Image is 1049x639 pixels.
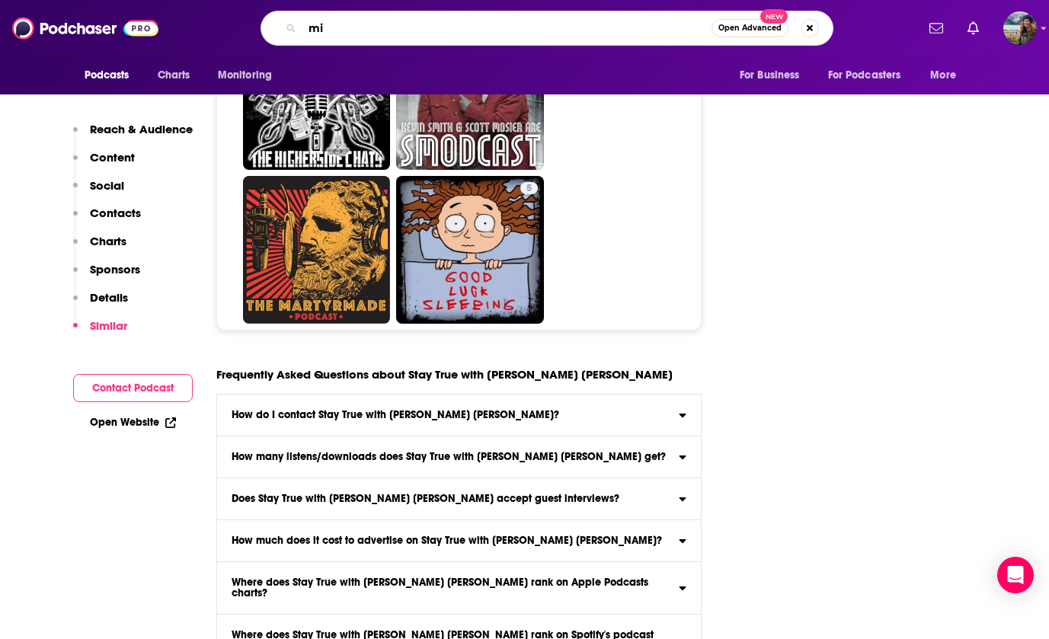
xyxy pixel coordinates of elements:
button: Content [73,150,135,178]
p: Reach & Audience [90,122,193,136]
button: Open AdvancedNew [712,19,788,37]
span: More [930,65,956,86]
a: 5 [520,182,538,194]
span: Logged in as lorimahon [1003,11,1037,45]
button: open menu [818,61,923,90]
button: Charts [73,234,126,262]
input: Search podcasts, credits, & more... [302,16,712,40]
p: Content [90,150,135,165]
a: Show notifications dropdown [961,15,985,41]
span: 5 [526,181,532,196]
div: Search podcasts, credits, & more... [261,11,833,46]
span: New [760,9,788,24]
p: Contacts [90,206,141,220]
h3: How do I contact Stay True with [PERSON_NAME] [PERSON_NAME]? [232,410,559,420]
p: Sponsors [90,262,140,276]
a: 54 [396,23,544,171]
button: Similar [73,318,127,347]
div: Open Intercom Messenger [997,557,1034,593]
button: Reach & Audience [73,122,193,150]
p: Charts [90,234,126,248]
h3: Does Stay True with [PERSON_NAME] [PERSON_NAME] accept guest interviews? [232,494,619,504]
h3: Frequently Asked Questions about Stay True with [PERSON_NAME] [PERSON_NAME] [216,367,673,382]
button: Contact Podcast [73,374,193,402]
span: For Podcasters [828,65,901,86]
button: Show profile menu [1003,11,1037,45]
button: Details [73,290,128,318]
p: Social [90,178,124,193]
button: open menu [74,61,149,90]
h3: Where does Stay True with [PERSON_NAME] [PERSON_NAME] rank on Apple Podcasts charts? [232,577,676,599]
span: Charts [158,65,190,86]
a: 5 [396,176,544,324]
h3: How much does it cost to advertise on Stay True with [PERSON_NAME] [PERSON_NAME]? [232,535,662,546]
p: Details [90,290,128,305]
button: Sponsors [73,262,140,290]
span: For Business [740,65,800,86]
span: Monitoring [218,65,272,86]
img: Podchaser - Follow, Share and Rate Podcasts [12,14,158,43]
span: Podcasts [85,65,130,86]
button: Social [73,178,124,206]
h3: How many listens/downloads does Stay True with [PERSON_NAME] [PERSON_NAME] get? [232,452,666,462]
img: User Profile [1003,11,1037,45]
button: open menu [207,61,292,90]
button: Contacts [73,206,141,234]
button: open menu [729,61,819,90]
p: Similar [90,318,127,333]
button: open menu [919,61,975,90]
a: Show notifications dropdown [923,15,949,41]
a: Charts [148,61,200,90]
a: Open Website [90,416,176,429]
span: Open Advanced [718,24,782,32]
a: 74 [243,23,391,171]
